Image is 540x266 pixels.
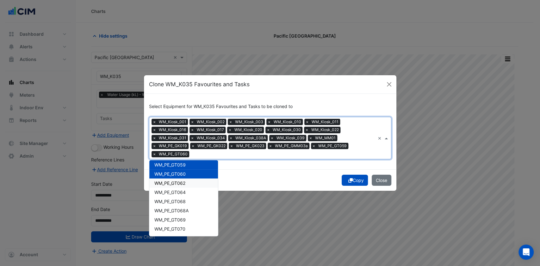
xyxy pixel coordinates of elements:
span: WM_PE_GT070 [154,226,185,232]
span: × [152,135,157,141]
span: × [152,143,157,149]
span: WM_PE_GT062 [154,180,185,186]
span: × [152,151,157,157]
span: × [189,135,195,141]
div: Open Intercom Messenger [518,245,534,260]
span: × [228,135,234,141]
button: Close [384,80,394,89]
button: Copy [342,175,368,186]
button: Close [372,175,391,186]
span: WM_Kiosk_039 [275,135,306,141]
span: WM_Kiosk_003 [233,119,265,125]
span: × [189,127,195,133]
span: WM_PE_GMM03a [273,143,309,149]
span: WM_MM01 [313,135,337,141]
span: × [265,127,271,133]
span: WM_PE_GT059 [317,143,348,149]
span: WM_Kiosk_011 [310,119,340,125]
span: WM_PE_GT059 [154,162,186,167]
span: Clear [378,135,383,142]
span: × [190,143,196,149]
span: × [229,143,234,149]
span: × [268,143,273,149]
span: × [152,127,157,133]
span: WM_Kiosk_016 [157,127,188,133]
h5: Clone WM_K035 Favourites and Tasks [149,80,250,88]
span: × [266,119,272,125]
span: × [152,119,157,125]
span: WM_Kiosk_017 [195,127,226,133]
span: WM_Kiosk_020 [233,127,264,133]
span: WM_PE_GT064 [154,190,186,195]
span: WM_Kiosk_038A [234,135,268,141]
span: WM_PE_GT071 [154,235,185,241]
span: WM_PE_GT068 [154,199,186,204]
span: WM_Kiosk_002 [195,119,226,125]
span: WM_PE_GT060 [154,171,186,177]
span: × [304,119,310,125]
span: WM_PE_GT068A [154,208,189,213]
span: WM_PE_GT069 [154,217,186,222]
span: × [269,135,275,141]
span: WM_Kiosk_031 [157,135,188,141]
span: WM_PE_GT060 [157,151,189,157]
div: Options List [149,160,218,236]
span: × [227,127,233,133]
span: WM_PE_GK022 [196,143,227,149]
span: WM_PE_GK019 [157,143,189,149]
span: WM_Kiosk_001 [157,119,188,125]
span: × [228,119,233,125]
span: WM_Kiosk_034 [195,135,227,141]
span: WM_Kiosk_010 [272,119,303,125]
span: × [311,143,317,149]
span: WM_Kiosk_022 [310,127,340,133]
h6: Select Equipment for WM_K035 Favourites and Tasks to be cloned to [149,104,391,109]
span: WM_PE_GK023 [234,143,266,149]
span: × [308,135,313,141]
span: × [304,127,310,133]
span: × [189,119,195,125]
span: WM_Kiosk_030 [271,127,302,133]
